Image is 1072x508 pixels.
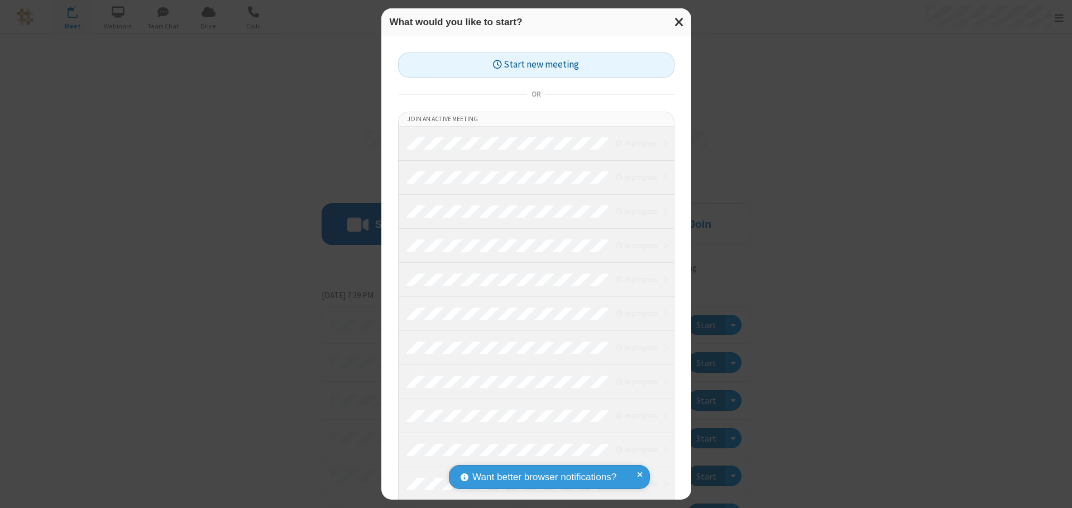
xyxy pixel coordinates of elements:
button: Close modal [668,8,691,36]
em: in progress [616,138,657,148]
span: or [527,87,545,102]
li: Join an active meeting [399,112,674,127]
em: in progress [616,172,657,183]
em: in progress [616,410,657,421]
em: in progress [616,240,657,251]
em: in progress [616,444,657,455]
em: in progress [616,376,657,387]
em: in progress [616,274,657,285]
span: Want better browser notifications? [472,470,616,485]
em: in progress [616,308,657,319]
h3: What would you like to start? [390,17,683,27]
em: in progress [616,206,657,217]
button: Start new meeting [398,52,674,78]
em: in progress [616,342,657,353]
